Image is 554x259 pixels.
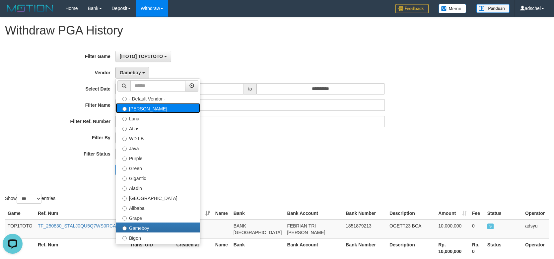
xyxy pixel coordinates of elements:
[387,207,436,220] th: Description
[5,3,55,13] img: MOTION_logo.png
[174,238,213,257] th: Created at
[116,163,200,173] label: Green
[122,226,127,230] input: Gameboy
[485,238,522,257] th: Status
[122,206,127,211] input: Alibaba
[5,207,35,220] th: Game
[469,207,485,220] th: Fee
[343,207,387,220] th: Bank Number
[116,93,200,103] label: - Default Vendor -
[35,207,127,220] th: Ref. Num
[231,207,285,220] th: Bank
[122,107,127,111] input: [PERSON_NAME]
[5,194,55,204] label: Show entries
[436,238,469,257] th: Rp. 10,000,000
[38,223,125,228] a: TF_250830_STALJ0QU5Q7WS0RCA4G4
[116,173,200,183] label: Gigantic
[115,51,171,62] button: [ITOTO] TOP1TOTO
[343,238,387,257] th: Bank Number
[122,196,127,201] input: [GEOGRAPHIC_DATA]
[476,4,510,13] img: panduan.png
[244,83,256,95] span: to
[231,238,285,257] th: Bank
[387,238,436,257] th: Description
[3,3,23,23] button: Open LiveChat chat widget
[5,24,549,37] h1: Withdraw PGA History
[522,207,549,220] th: Operator
[213,207,231,220] th: Name
[122,147,127,151] input: Java
[122,137,127,141] input: WD LB
[122,236,127,240] input: Bigon
[122,97,127,101] input: - Default Vendor -
[122,157,127,161] input: Purple
[469,220,485,239] td: 0
[120,70,141,75] span: Gameboy
[485,207,522,220] th: Status
[116,103,200,113] label: [PERSON_NAME]
[17,194,41,204] select: Showentries
[231,220,285,239] td: BANK [GEOGRAPHIC_DATA]
[436,220,469,239] td: 10,000,000
[116,123,200,133] label: Atlas
[116,232,200,242] label: Bigon
[213,238,231,257] th: Name
[439,4,466,13] img: Button%20Memo.svg
[522,220,549,239] td: adsyu
[116,223,200,232] label: Gameboy
[436,207,469,220] th: Amount: activate to sort column ascending
[122,186,127,191] input: Aladin
[122,176,127,181] input: Gigantic
[284,207,343,220] th: Bank Account
[116,143,200,153] label: Java
[116,183,200,193] label: Aladin
[127,238,174,257] th: Trans. UID
[122,117,127,121] input: Luna
[116,113,200,123] label: Luna
[122,166,127,171] input: Green
[115,67,149,78] button: Gameboy
[395,4,429,13] img: Feedback.jpg
[122,216,127,221] input: Grape
[122,127,127,131] input: Atlas
[387,220,436,239] td: OGETT23 BCA
[116,242,200,252] label: Allstar
[487,224,494,229] span: SUCCESS
[284,238,343,257] th: Bank Account
[522,238,549,257] th: Operator
[116,203,200,213] label: Alibaba
[116,153,200,163] label: Purple
[343,220,387,239] td: 1851879213
[116,133,200,143] label: WD LB
[5,220,35,239] td: TOP1TOTO
[284,220,343,239] td: FEBRIAN TRI [PERSON_NAME]
[116,213,200,223] label: Grape
[116,193,200,203] label: [GEOGRAPHIC_DATA]
[35,238,127,257] th: Ref. Num
[469,238,485,257] th: Rp. 0
[120,54,163,59] span: [ITOTO] TOP1TOTO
